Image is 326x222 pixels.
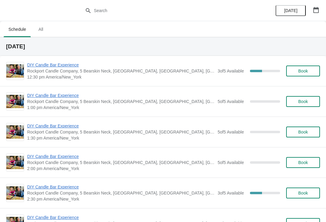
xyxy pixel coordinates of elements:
span: 2:00 pm America/New_York [27,166,215,172]
span: 5 of 5 Available [218,160,244,165]
span: Book [298,130,308,134]
span: 1:00 pm America/New_York [27,105,215,111]
span: Book [298,69,308,73]
input: Search [94,5,245,16]
span: DIY Candle Bar Experience [27,123,215,129]
span: Book [298,191,308,195]
span: Rockport Candle Company, 5 Bearskin Neck, [GEOGRAPHIC_DATA], [GEOGRAPHIC_DATA], [GEOGRAPHIC_DATA] [27,129,215,135]
span: 12:30 pm America/New_York [27,74,215,80]
button: Book [286,127,320,137]
span: DIY Candle Bar Experience [27,62,215,68]
img: DIY Candle Bar Experience | Rockport Candle Company, 5 Bearskin Neck, Rockport, MA, USA | 1:30 pm... [6,125,24,139]
span: 5 of 5 Available [218,130,244,134]
span: 2:30 pm America/New_York [27,196,215,202]
span: Book [298,160,308,165]
span: DIY Candle Bar Experience [27,184,215,190]
h2: [DATE] [6,43,320,50]
span: 3 of 5 Available [218,69,244,73]
span: Rockport Candle Company, 5 Bearskin Neck, [GEOGRAPHIC_DATA], [GEOGRAPHIC_DATA], [GEOGRAPHIC_DATA] [27,159,215,166]
span: Book [298,99,308,104]
span: Schedule [4,24,31,35]
span: DIY Candle Bar Experience [27,214,215,220]
button: Book [286,96,320,107]
span: Rockport Candle Company, 5 Bearskin Neck, [GEOGRAPHIC_DATA], [GEOGRAPHIC_DATA], [GEOGRAPHIC_DATA] [27,190,215,196]
button: Book [286,157,320,168]
span: 3 of 5 Available [218,191,244,195]
span: DIY Candle Bar Experience [27,153,215,159]
span: Rockport Candle Company, 5 Bearskin Neck, [GEOGRAPHIC_DATA], [GEOGRAPHIC_DATA], [GEOGRAPHIC_DATA] [27,68,215,74]
img: DIY Candle Bar Experience | Rockport Candle Company, 5 Bearskin Neck, Rockport, MA, USA | 1:00 pm... [6,95,24,108]
span: Rockport Candle Company, 5 Bearskin Neck, [GEOGRAPHIC_DATA], [GEOGRAPHIC_DATA], [GEOGRAPHIC_DATA] [27,98,215,105]
img: DIY Candle Bar Experience | Rockport Candle Company, 5 Bearskin Neck, Rockport, MA, USA | 2:00 pm... [6,156,24,169]
button: Book [286,66,320,76]
span: 1:30 pm America/New_York [27,135,215,141]
button: [DATE] [276,5,306,16]
img: DIY Candle Bar Experience | Rockport Candle Company, 5 Bearskin Neck, Rockport, MA, USA | 12:30 p... [6,64,24,78]
span: 5 of 5 Available [218,99,244,104]
img: DIY Candle Bar Experience | Rockport Candle Company, 5 Bearskin Neck, Rockport, MA, USA | 2:30 pm... [6,186,24,200]
span: All [33,24,48,35]
span: [DATE] [284,8,297,13]
span: DIY Candle Bar Experience [27,92,215,98]
button: Book [286,188,320,198]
